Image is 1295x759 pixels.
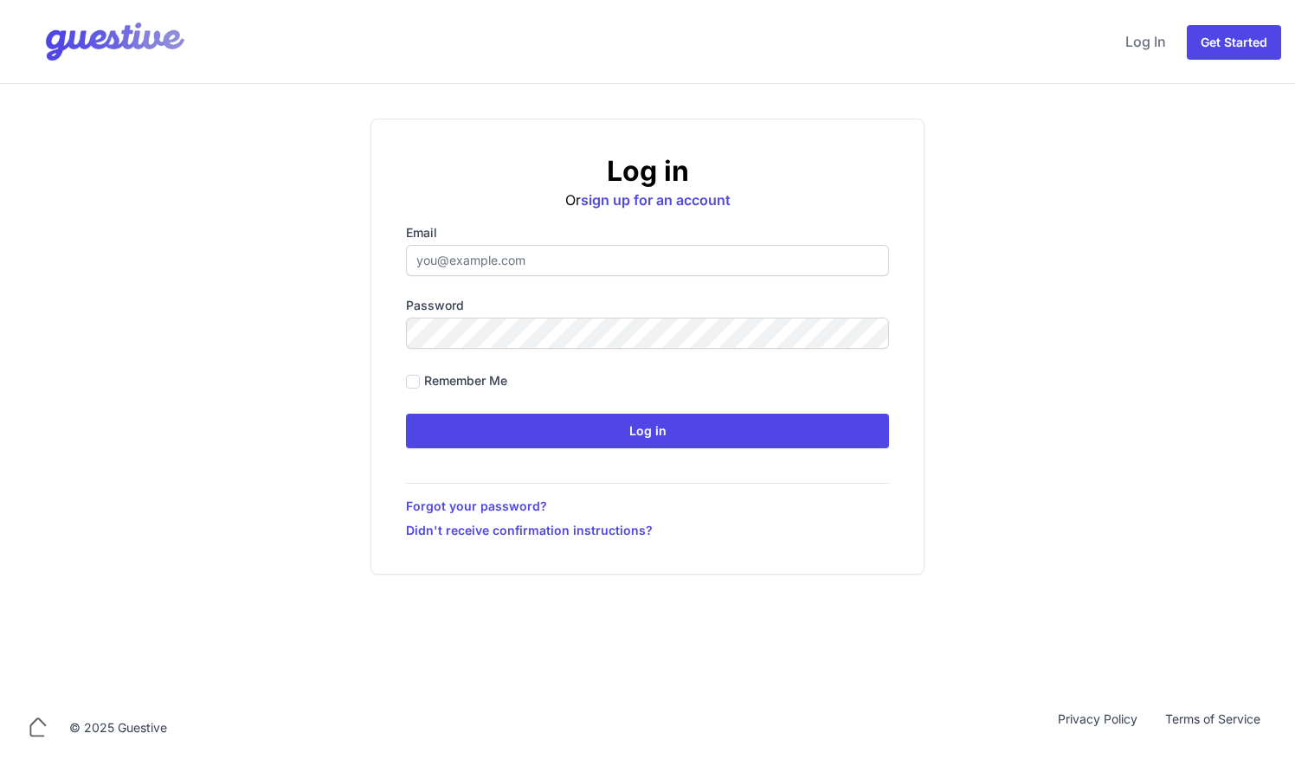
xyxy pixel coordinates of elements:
div: © 2025 Guestive [69,719,167,736]
label: Email [406,224,889,241]
h2: Log in [406,154,889,189]
div: Or [406,154,889,210]
label: Password [406,297,889,314]
a: sign up for an account [581,191,731,209]
input: Log in [406,414,889,448]
a: Forgot your password? [406,498,889,515]
a: Log In [1118,21,1173,62]
a: Didn't receive confirmation instructions? [406,522,889,539]
a: Get Started [1187,25,1281,60]
input: you@example.com [406,245,889,276]
img: Your Company [14,7,189,76]
label: Remember me [424,372,507,389]
a: Privacy Policy [1044,711,1151,745]
a: Terms of Service [1151,711,1274,745]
